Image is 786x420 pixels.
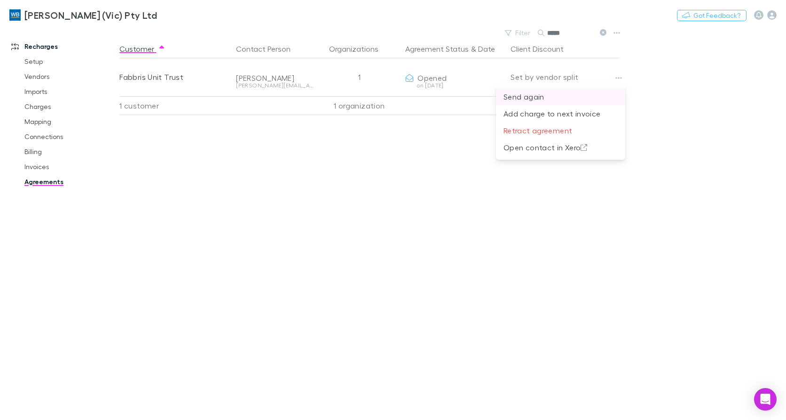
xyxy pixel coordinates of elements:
p: Retract agreement [503,125,618,136]
a: Open contact in Xero [496,142,625,151]
div: Open Intercom Messenger [754,388,777,411]
li: Send again [496,88,625,105]
li: Open contact in Xero [496,139,625,156]
p: Open contact in Xero [503,142,618,153]
li: Retract agreement [496,122,625,139]
p: Add charge to next invoice [503,108,618,119]
li: Add charge to next invoice [496,105,625,122]
p: Send again [503,91,618,102]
